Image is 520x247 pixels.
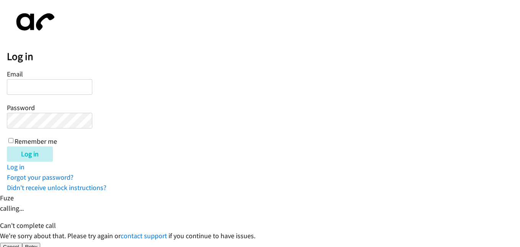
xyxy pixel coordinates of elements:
span: if you continue to have issues. [168,231,255,240]
label: Password [7,103,35,112]
img: aphone-8a226864a2ddd6a5e75d1ebefc011f4aa8f32683c2d82f3fb0802fe031f96514.svg [7,7,61,37]
a: contact support [121,231,167,240]
a: Log in [7,162,25,171]
input: Log in [7,146,53,162]
label: Email [7,70,23,78]
a: Forgot your password? [7,173,74,182]
label: Remember me [15,137,57,146]
a: Didn't receive unlock instructions? [7,183,106,192]
h2: Log in [7,50,520,63]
